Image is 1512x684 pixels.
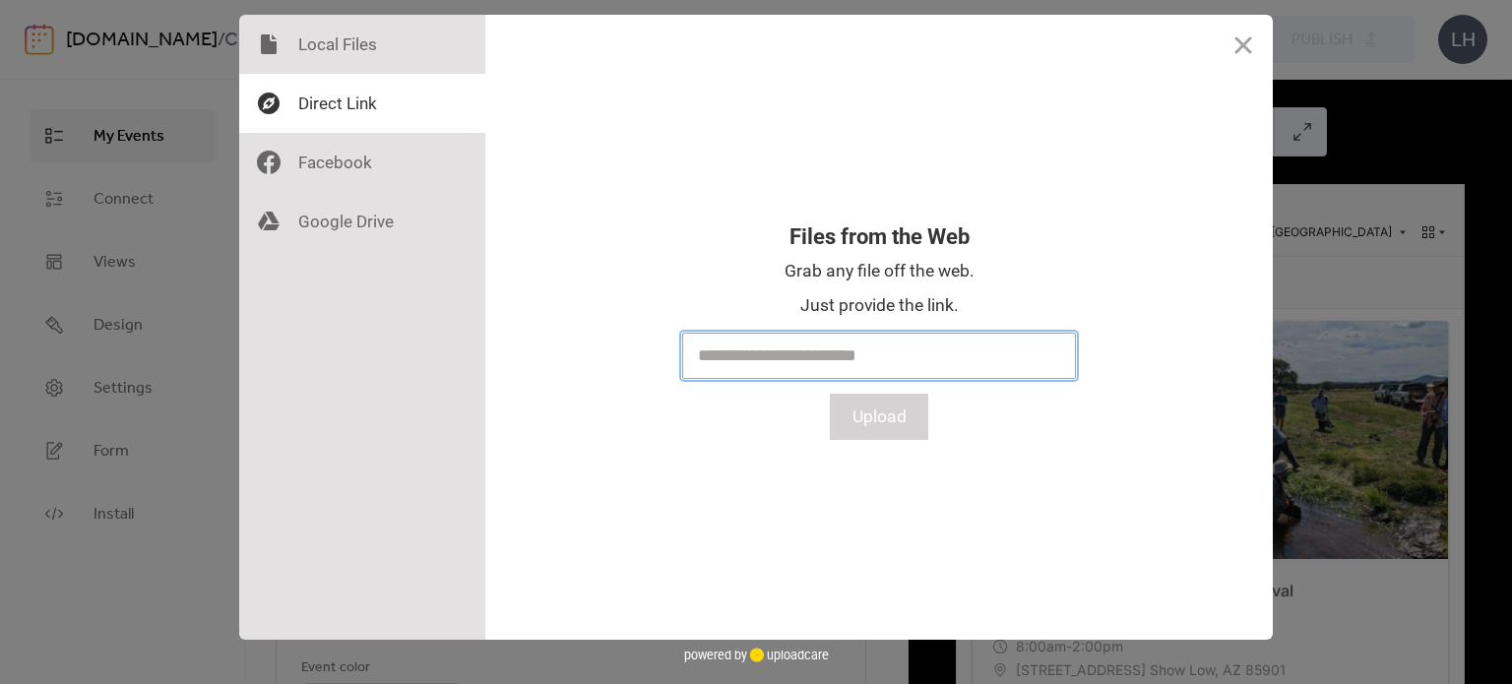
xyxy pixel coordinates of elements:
button: Upload [830,394,928,440]
a: uploadcare [747,648,829,662]
div: Grab any file off the web. [785,259,975,283]
div: Direct Link [239,74,485,133]
div: Just provide the link. [800,293,959,318]
div: Facebook [239,133,485,192]
div: powered by [684,640,829,669]
div: Files from the Web [789,224,970,249]
button: Close [1214,15,1273,74]
div: Google Drive [239,192,485,251]
div: Local Files [239,15,485,74]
